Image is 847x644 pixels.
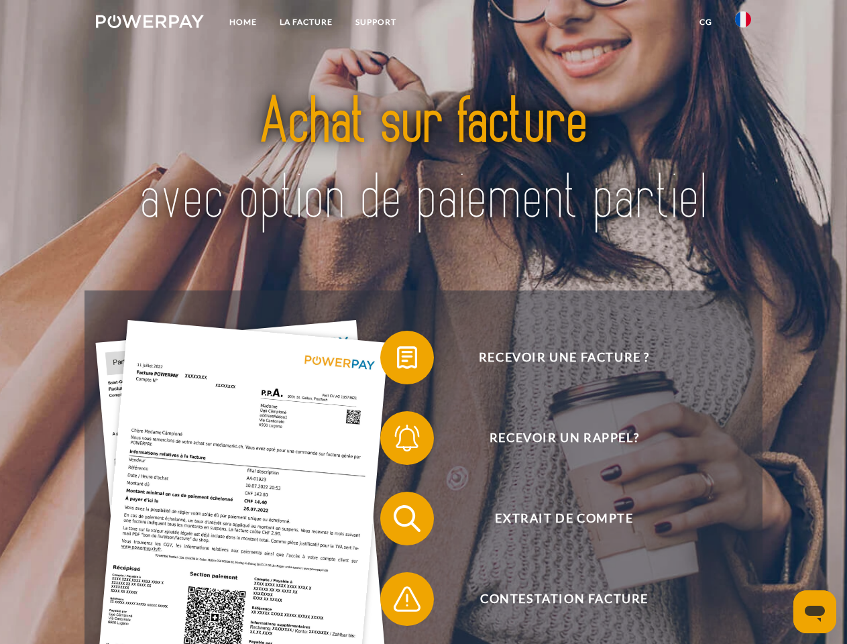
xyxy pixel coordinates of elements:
img: qb_bell.svg [390,421,424,455]
img: qb_search.svg [390,502,424,535]
img: qb_bill.svg [390,341,424,374]
img: fr [735,11,751,28]
a: LA FACTURE [268,10,344,34]
span: Contestation Facture [400,572,728,626]
a: CG [688,10,724,34]
a: Home [218,10,268,34]
button: Contestation Facture [380,572,729,626]
a: Support [344,10,408,34]
button: Recevoir une facture ? [380,331,729,384]
span: Recevoir un rappel? [400,411,728,465]
img: title-powerpay_fr.svg [128,64,719,257]
img: logo-powerpay-white.svg [96,15,204,28]
img: qb_warning.svg [390,582,424,616]
iframe: Bouton de lancement de la fenêtre de messagerie [793,590,836,633]
span: Recevoir une facture ? [400,331,728,384]
button: Recevoir un rappel? [380,411,729,465]
button: Extrait de compte [380,492,729,545]
span: Extrait de compte [400,492,728,545]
